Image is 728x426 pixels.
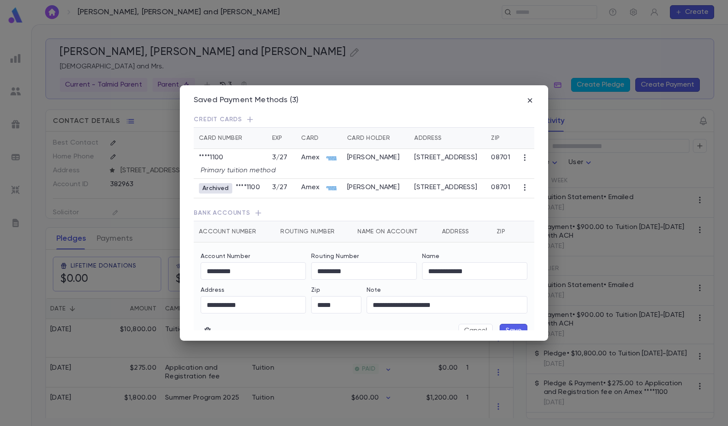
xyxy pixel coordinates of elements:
button: Save [500,324,527,338]
th: Zip [491,221,519,242]
th: Address [437,221,492,242]
td: [STREET_ADDRESS] [409,149,486,167]
td: [STREET_ADDRESS] [409,179,486,198]
span: Bank Accounts [194,210,250,216]
th: Card [296,128,342,149]
div: Amex [301,183,337,192]
td: [PERSON_NAME] [342,149,409,167]
div: Amex [301,153,337,162]
td: Primary tuition method [194,166,534,179]
th: Card Holder [342,128,409,149]
span: Archived [199,185,232,192]
span: Credit Cards [194,116,242,123]
td: 08701 [486,149,515,167]
th: Name on Account [352,221,436,242]
div: Saved Payment Methods (3) [194,96,299,105]
p: 3 / 27 [272,183,291,192]
th: Routing Number [275,221,352,242]
label: Zip [311,287,320,294]
th: Account Number [194,221,275,242]
label: Note [367,287,381,294]
td: 08701 [486,179,515,198]
label: Routing Number [311,253,359,260]
label: Name [422,253,440,260]
th: Exp [267,128,296,149]
td: [PERSON_NAME] [342,179,409,198]
label: Account Number [201,253,250,260]
label: Address [201,287,224,294]
th: Zip [486,128,515,149]
p: 3 / 27 [272,153,291,162]
th: Card Number [194,128,267,149]
th: Address [409,128,486,149]
button: Cancel [458,324,493,338]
